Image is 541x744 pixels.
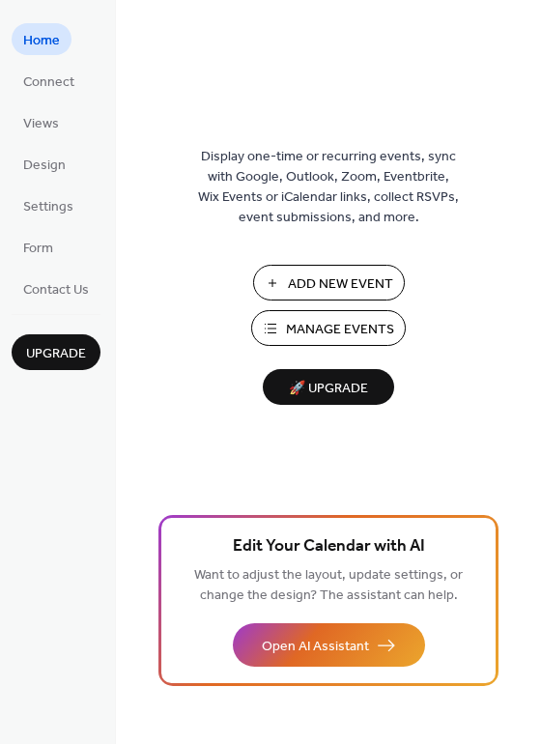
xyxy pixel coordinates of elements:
[23,280,89,300] span: Contact Us
[23,239,53,259] span: Form
[23,156,66,176] span: Design
[233,533,425,560] span: Edit Your Calendar with AI
[194,562,463,609] span: Want to adjust the layout, update settings, or change the design? The assistant can help.
[253,265,405,300] button: Add New Event
[262,637,369,657] span: Open AI Assistant
[286,320,394,340] span: Manage Events
[23,31,60,51] span: Home
[12,65,86,97] a: Connect
[12,189,85,221] a: Settings
[12,231,65,263] a: Form
[12,334,100,370] button: Upgrade
[23,114,59,134] span: Views
[233,623,425,667] button: Open AI Assistant
[12,272,100,304] a: Contact Us
[288,274,393,295] span: Add New Event
[263,369,394,405] button: 🚀 Upgrade
[274,376,383,402] span: 🚀 Upgrade
[12,23,71,55] a: Home
[198,147,459,228] span: Display one-time or recurring events, sync with Google, Outlook, Zoom, Eventbrite, Wix Events or ...
[12,148,77,180] a: Design
[251,310,406,346] button: Manage Events
[26,344,86,364] span: Upgrade
[23,72,74,93] span: Connect
[23,197,73,217] span: Settings
[12,106,71,138] a: Views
